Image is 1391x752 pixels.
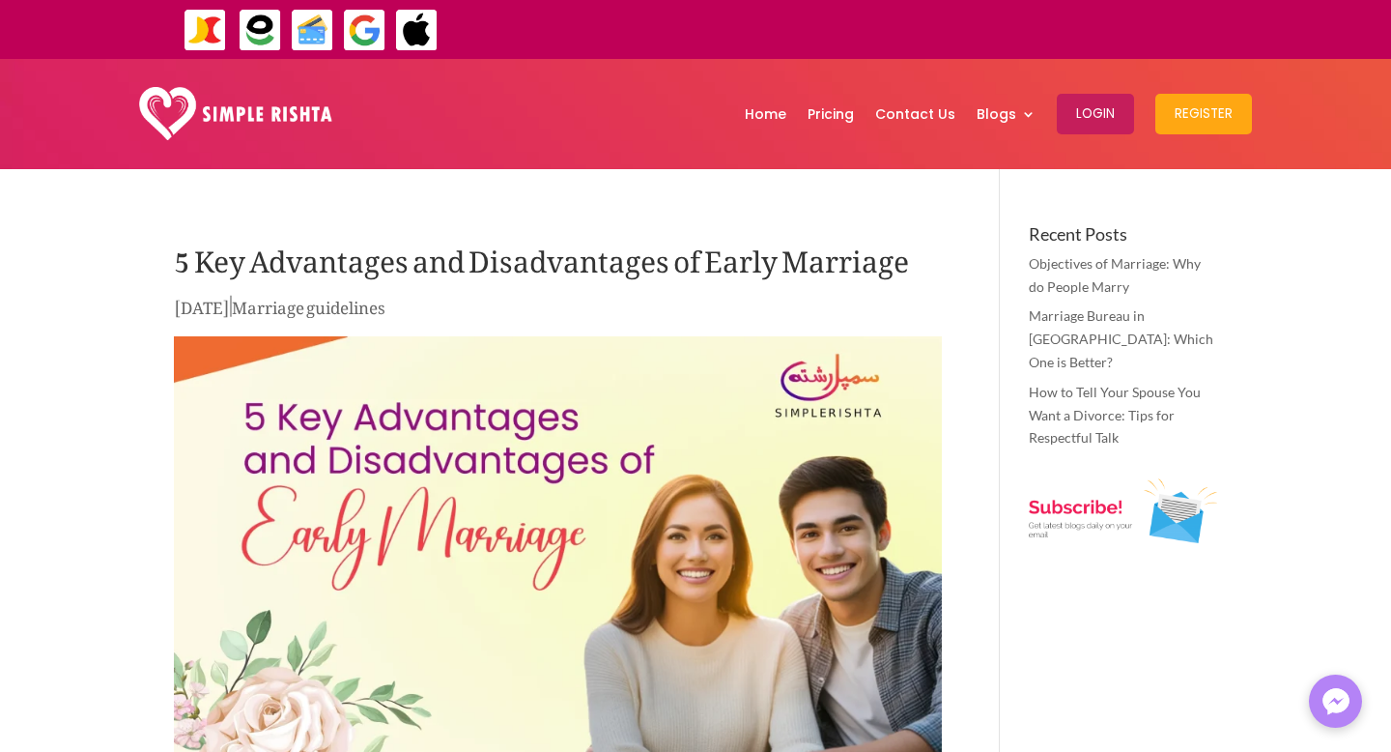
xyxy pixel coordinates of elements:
[818,12,861,45] strong: ایزی پیسہ
[1029,307,1213,370] a: Marriage Bureau in [GEOGRAPHIC_DATA]: Which One is Better?
[745,64,786,164] a: Home
[1057,64,1134,164] a: Login
[174,293,942,331] p: |
[1029,384,1201,447] a: How to Tell Your Spouse You Want a Divorce: Tips for Respectful Talk
[866,12,906,45] strong: جاز کیش
[174,225,942,293] h1: 5 Key Advantages and Disadvantages of Early Marriage
[1029,255,1201,295] a: Objectives of Marriage: Why do People Marry
[184,9,227,52] img: JazzCash-icon
[343,9,386,52] img: GooglePay-icon
[1057,94,1134,134] button: Login
[1155,64,1252,164] a: Register
[1317,682,1355,721] img: Messenger
[232,283,385,324] a: Marriage guidelines
[808,64,854,164] a: Pricing
[497,17,1331,41] div: ایپ میں پیمنٹ صرف گوگل پے اور ایپل پے کے ذریعے ممکن ہے۔ ، یا کریڈٹ کارڈ کے ذریعے ویب سائٹ پر ہوگی۔
[239,9,282,52] img: EasyPaisa-icon
[977,64,1036,164] a: Blogs
[395,9,439,52] img: ApplePay-icon
[174,283,230,324] span: [DATE]
[1155,94,1252,134] button: Register
[875,64,955,164] a: Contact Us
[291,9,334,52] img: Credit Cards
[1029,225,1217,252] h4: Recent Posts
